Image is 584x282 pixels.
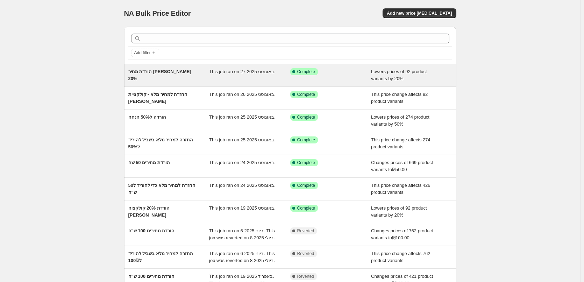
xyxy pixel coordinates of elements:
span: Complete [297,160,315,165]
span: Changes prices of 762 product variants to [371,228,433,240]
span: הורדה ל50% הנחה [128,114,166,120]
span: This job ran on 6 ביוני 2025. This job was reverted on 8 ביולי 2025. [209,251,275,263]
span: This job ran on 25 באוגוסט 2025. [209,137,276,142]
span: Complete [297,92,315,97]
span: This job ran on 26 באוגוסט 2025. [209,92,276,97]
span: Complete [297,69,315,75]
span: הורדת מחירים 50 שח [128,160,170,165]
span: החזרה למחיר מלא כדי להוריד ל50 ש"ח [128,183,196,195]
span: הורדת 20% קולקציה [PERSON_NAME] [128,205,170,218]
span: ₪100.00 [392,235,409,240]
span: Lowers prices of 92 product variants by 20% [371,205,427,218]
button: Add filter [131,49,159,57]
span: Complete [297,183,315,188]
span: החזרה למחיר מלא - קולקציית [PERSON_NAME] [128,92,188,104]
span: הורדת מחיר [PERSON_NAME] 20% [128,69,191,81]
span: Changes prices of 669 product variants to [371,160,433,172]
span: Add new price [MEDICAL_DATA] [387,10,452,16]
span: הורדת מחירים 100 ש"ח [128,274,175,279]
span: החזרה למחיר מלא בשביל להוריד ל100₪ [128,251,193,263]
span: This job ran on 24 באוגוסט 2025. [209,160,276,165]
span: ₪50.00 [392,167,407,172]
span: הורדת מחירים 100 ש"ח [128,228,175,233]
button: Add new price [MEDICAL_DATA] [383,8,456,18]
span: This price change affects 274 product variants. [371,137,430,149]
span: This price change affects 92 product variants. [371,92,428,104]
span: Reverted [297,251,314,256]
span: This job ran on 24 באוגוסט 2025. [209,183,276,188]
span: This job ran on 27 באוגוסט 2025. [209,69,276,74]
span: Complete [297,137,315,143]
span: Lowers prices of 92 product variants by 20% [371,69,427,81]
span: NA Bulk Price Editor [124,9,191,17]
span: Complete [297,114,315,120]
span: This price change affects 426 product variants. [371,183,430,195]
span: Reverted [297,274,314,279]
span: This price change affects 762 product variants. [371,251,430,263]
span: This job ran on 6 ביוני 2025. This job was reverted on 8 ביולי 2025. [209,228,275,240]
span: החזרה למחיר מלא בשביל להוריד ל50% [128,137,193,149]
span: Lowers prices of 274 product variants by 50% [371,114,429,127]
span: This job ran on 25 באוגוסט 2025. [209,114,276,120]
span: Reverted [297,228,314,234]
span: Complete [297,205,315,211]
span: This job ran on 19 באוגוסט 2025. [209,205,276,211]
span: Add filter [134,50,151,56]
